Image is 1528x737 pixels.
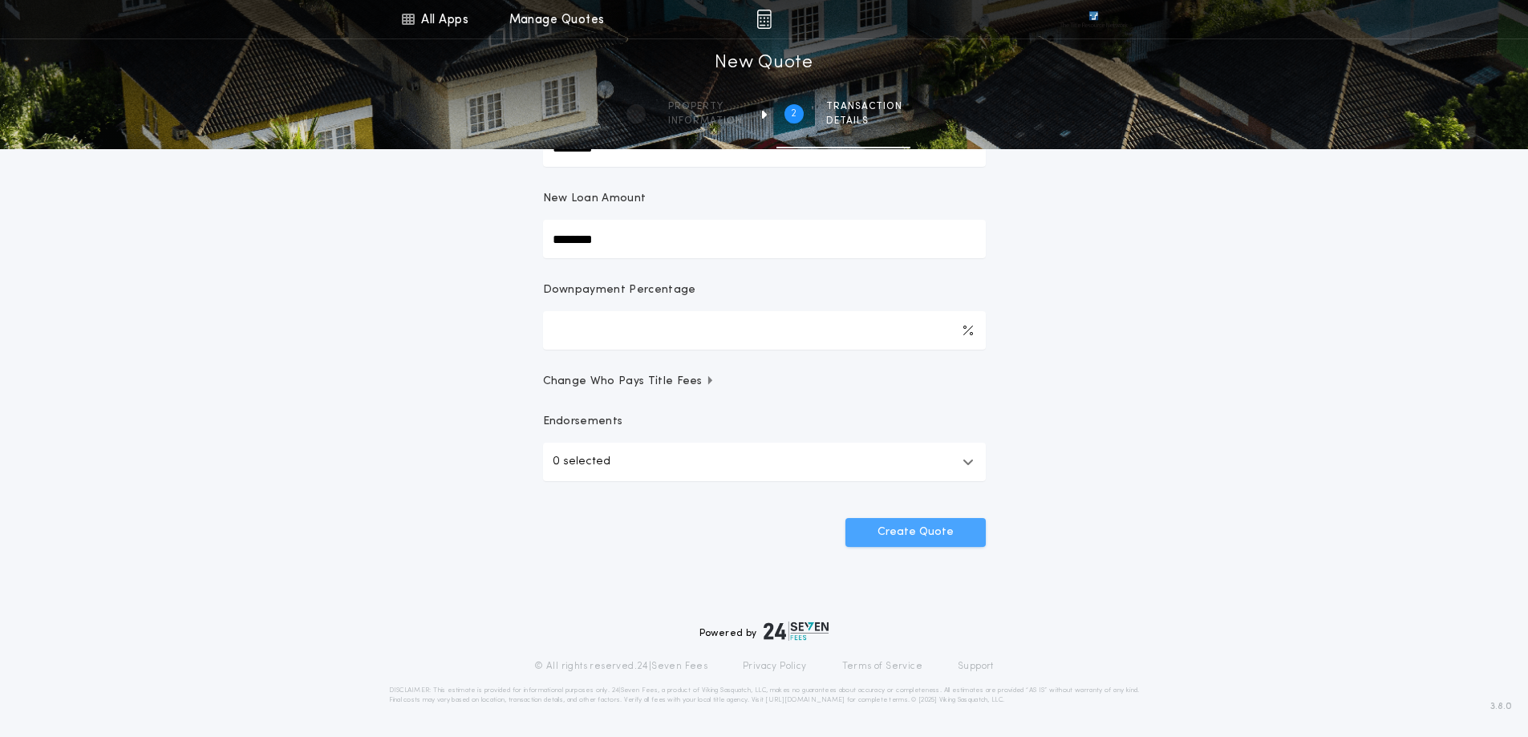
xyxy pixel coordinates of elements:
button: 0 selected [543,443,986,481]
img: logo [764,622,829,641]
p: Endorsements [543,414,986,430]
p: © All rights reserved. 24|Seven Fees [534,660,707,673]
h2: 2 [791,107,796,120]
p: Downpayment Percentage [543,282,696,298]
img: img [756,10,772,29]
span: 3.8.0 [1490,699,1512,714]
a: Support [958,660,994,673]
span: Transaction [826,100,902,113]
div: Powered by [699,622,829,641]
h1: New Quote [715,51,813,76]
a: Terms of Service [842,660,922,673]
input: New Loan Amount [543,220,986,258]
p: 0 selected [553,452,610,472]
input: Downpayment Percentage [543,311,986,350]
img: vs-icon [1060,11,1127,27]
a: Privacy Policy [743,660,807,673]
a: [URL][DOMAIN_NAME] [765,697,845,703]
p: New Loan Amount [543,191,646,207]
button: Create Quote [845,518,986,547]
button: Change Who Pays Title Fees [543,374,986,390]
span: Change Who Pays Title Fees [543,374,715,390]
span: details [826,115,902,128]
p: DISCLAIMER: This estimate is provided for informational purposes only. 24|Seven Fees, a product o... [389,686,1140,705]
span: Property [668,100,743,113]
span: information [668,115,743,128]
